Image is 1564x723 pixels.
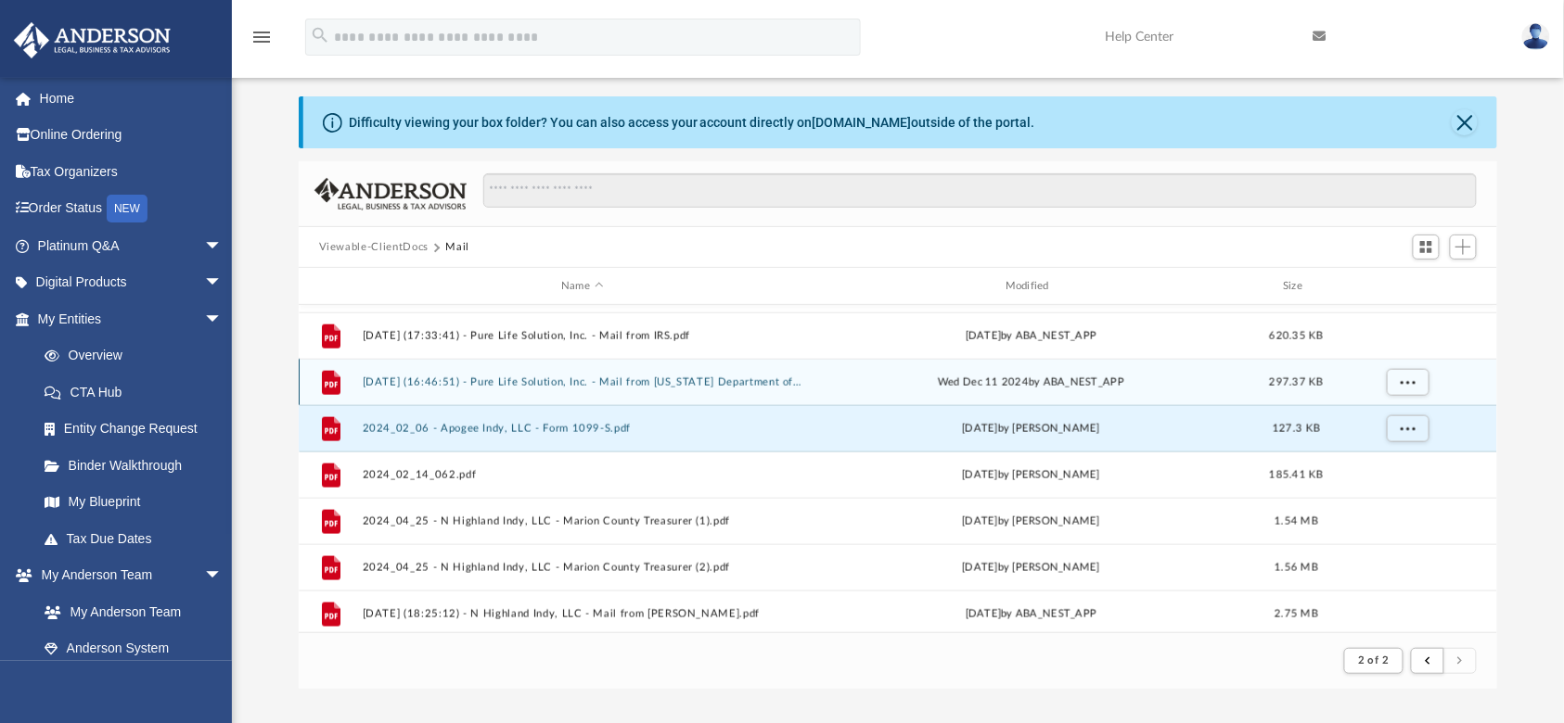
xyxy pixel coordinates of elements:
[362,515,802,527] button: 2024_04_25 - N Highland Indy, LLC - Marion County Treasurer (1).pdf
[8,22,176,58] img: Anderson Advisors Platinum Portal
[307,278,353,295] div: id
[250,26,273,48] i: menu
[1269,377,1323,387] span: 297.37 KB
[204,300,241,338] span: arrow_drop_down
[1450,235,1478,260] button: Add
[811,421,1251,438] div: [DATE] by [PERSON_NAME]
[26,374,250,411] a: CTA Hub
[811,560,1251,577] div: [DATE] by [PERSON_NAME]
[26,337,250,374] a: Overview
[13,80,250,117] a: Home
[445,239,469,256] button: Mail
[362,330,802,342] button: [DATE] (17:33:41) - Pure Life Solution, Inc. - Mail from IRS.pdf
[1344,648,1403,674] button: 2 of 2
[362,376,802,388] button: [DATE] (16:46:51) - Pure Life Solution, Inc. - Mail from [US_STATE] Department of Labor and Emplo...
[811,328,1251,345] div: [DATE] by ABA_NEST_APP
[1259,278,1333,295] div: Size
[1269,470,1323,480] span: 185.41 KB
[204,557,241,595] span: arrow_drop_down
[1273,424,1320,434] span: 127.3 KB
[26,520,250,557] a: Tax Due Dates
[13,557,241,594] a: My Anderson Teamarrow_drop_down
[349,113,1035,133] div: Difficulty viewing your box folder? You can also access your account directly on outside of the p...
[362,423,802,435] button: 2024_02_06 - Apogee Indy, LLC - Form 1099-S.pdf
[1275,609,1318,619] span: 2.75 MB
[26,411,250,448] a: Entity Change Request
[813,115,912,130] a: [DOMAIN_NAME]
[811,374,1251,391] div: Wed Dec 11 2024 by ABA_NEST_APP
[1522,23,1550,50] img: User Pic
[13,153,250,190] a: Tax Organizers
[1275,563,1318,573] span: 1.56 MB
[204,227,241,265] span: arrow_drop_down
[811,467,1251,484] div: [DATE] by [PERSON_NAME]
[483,173,1478,209] input: Search files and folders
[26,447,250,484] a: Binder Walkthrough
[13,227,250,264] a: Platinum Q&Aarrow_drop_down
[1269,331,1323,341] span: 620.35 KB
[310,25,330,45] i: search
[362,562,802,574] button: 2024_04_25 - N Highland Indy, LLC - Marion County Treasurer (2).pdf
[1341,278,1471,295] div: id
[204,264,241,302] span: arrow_drop_down
[13,300,250,337] a: My Entitiesarrow_drop_down
[1275,516,1318,526] span: 1.54 MB
[811,606,1251,623] div: [DATE] by ABA_NEST_APP
[361,278,801,295] div: Name
[13,264,250,301] a: Digital Productsarrow_drop_down
[13,117,250,154] a: Online Ordering
[26,484,241,521] a: My Blueprint
[810,278,1250,295] div: Modified
[13,190,250,228] a: Order StatusNEW
[1386,369,1429,397] button: More options
[250,35,273,48] a: menu
[299,305,1498,633] div: grid
[1413,235,1441,260] button: Switch to Grid View
[362,469,802,481] button: 2024_02_14_062.pdf
[319,239,429,256] button: Viewable-ClientDocs
[1386,415,1429,443] button: More options
[107,195,147,222] div: NEW
[811,514,1251,530] div: [DATE] by [PERSON_NAME]
[1358,655,1389,666] span: 2 of 2
[26,593,232,630] a: My Anderson Team
[1452,109,1478,135] button: Close
[362,608,802,620] button: [DATE] (18:25:12) - N Highland Indy, LLC - Mail from [PERSON_NAME].pdf
[26,630,241,667] a: Anderson System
